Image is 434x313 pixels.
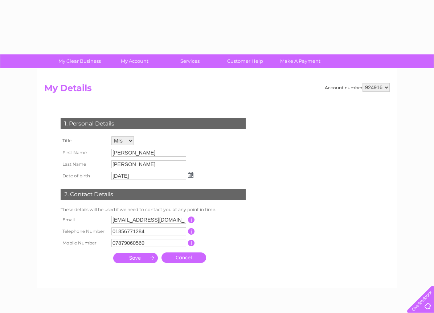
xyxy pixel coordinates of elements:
[59,135,110,147] th: Title
[61,118,246,129] div: 1. Personal Details
[188,172,193,178] img: ...
[160,54,220,68] a: Services
[61,189,246,200] div: 2. Contact Details
[59,147,110,158] th: First Name
[270,54,330,68] a: Make A Payment
[188,240,195,246] input: Information
[59,214,110,226] th: Email
[113,253,158,263] input: Submit
[50,54,110,68] a: My Clear Business
[161,252,206,263] a: Cancel
[59,205,247,214] td: These details will be used if we need to contact you at any point in time.
[59,158,110,170] th: Last Name
[188,228,195,235] input: Information
[325,83,390,92] div: Account number
[59,226,110,237] th: Telephone Number
[105,54,165,68] a: My Account
[215,54,275,68] a: Customer Help
[44,83,390,97] h2: My Details
[59,170,110,182] th: Date of birth
[59,237,110,249] th: Mobile Number
[188,217,195,223] input: Information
